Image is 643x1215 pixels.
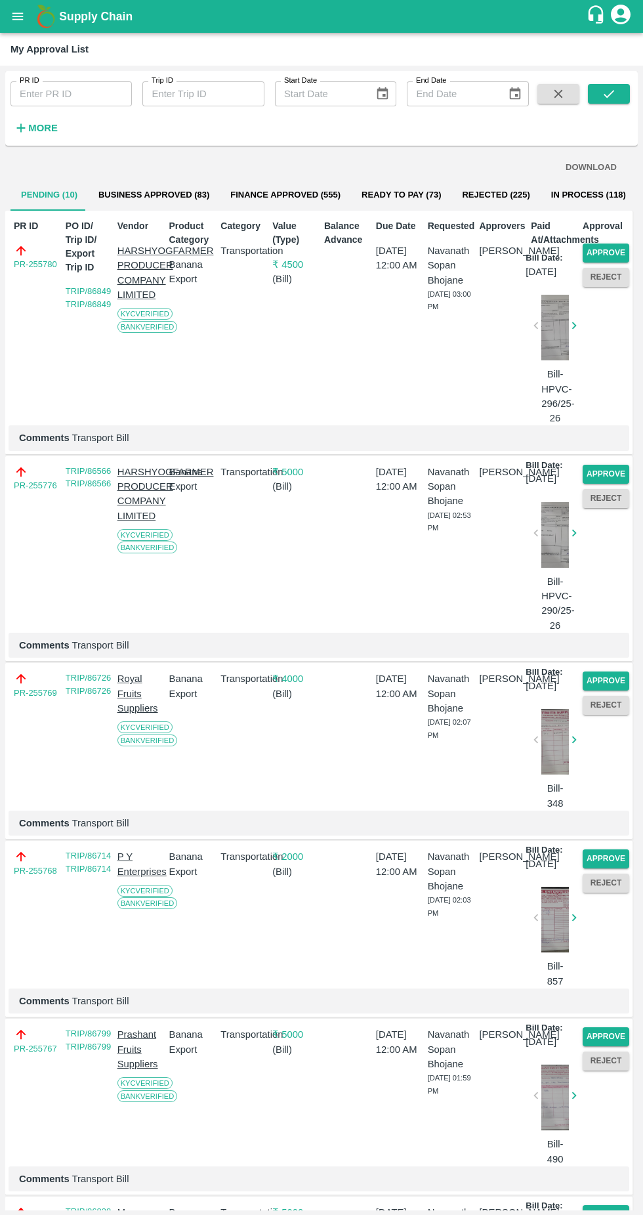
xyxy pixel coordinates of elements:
[324,219,371,247] p: Balance Advance
[526,459,562,472] p: Bill Date:
[117,1027,164,1071] p: Prashant Fruits Suppliers
[479,219,526,233] p: Approvers
[526,857,556,871] p: [DATE]
[583,1052,629,1071] button: Reject
[526,1034,556,1049] p: [DATE]
[526,1022,562,1034] p: Bill Date:
[428,219,474,233] p: Requested
[19,1174,70,1184] b: Comments
[428,290,471,311] span: [DATE] 03:00 PM
[376,465,423,494] p: [DATE] 12:00 AM
[583,465,629,484] button: Approve
[19,818,70,828] b: Comments
[272,849,319,864] p: ₹ 2000
[117,542,178,553] span: Bank Verified
[376,849,423,879] p: [DATE] 12:00 AM
[428,465,474,509] p: Navanath Sopan Bhojane
[117,721,173,733] span: KYC Verified
[541,367,569,425] p: Bill-HPVC-296/25-26
[275,81,365,106] input: Start Date
[14,219,60,233] p: PR ID
[428,1027,474,1071] p: Navanath Sopan Bhojane
[560,156,622,179] button: DOWNLOAD
[66,219,112,274] p: PO ID/ Trip ID/ Export Trip ID
[220,1027,267,1042] p: Transportation
[407,81,497,106] input: End Date
[66,1029,111,1052] a: TRIP/86799 TRIP/86799
[169,219,215,247] p: Product Category
[19,996,70,1006] b: Comments
[479,849,526,864] p: [PERSON_NAME]
[19,638,619,652] p: Transport Bill
[220,179,351,211] button: Finance Approved (555)
[583,489,629,508] button: Reject
[526,1200,562,1212] p: Bill Date:
[117,849,164,879] p: P Y Enterprises
[583,268,629,287] button: Reject
[541,781,569,811] p: Bill-348
[152,75,173,86] label: Trip ID
[19,431,619,445] p: Transport Bill
[451,179,540,211] button: Rejected (225)
[19,433,70,443] b: Comments
[428,849,474,893] p: Navanath Sopan Bhojane
[541,959,569,989] p: Bill-857
[14,687,57,700] a: PR-255769
[14,258,57,271] a: PR-255780
[583,244,629,263] button: Approve
[169,257,215,287] p: Banana Export
[117,671,164,715] p: Royal Fruits Suppliers
[3,1,33,32] button: open drawer
[117,897,178,909] span: Bank Verified
[479,465,526,479] p: [PERSON_NAME]
[526,679,556,693] p: [DATE]
[526,471,556,486] p: [DATE]
[531,219,577,247] p: Paid At/Attachments
[59,10,133,23] b: Supply Chain
[220,219,267,233] p: Category
[583,849,629,868] button: Approve
[272,219,319,247] p: Value (Type)
[284,75,317,86] label: Start Date
[19,1172,619,1186] p: Transport Bill
[19,816,619,830] p: Transport Bill
[526,844,562,857] p: Bill Date:
[66,851,111,874] a: TRIP/86714 TRIP/86714
[272,479,319,494] p: ( Bill )
[142,81,264,106] input: Enter Trip ID
[88,179,220,211] button: Business Approved (83)
[66,466,111,489] a: TRIP/86566 TRIP/86566
[609,3,633,30] div: account of current user
[14,1042,57,1055] a: PR-255767
[370,81,395,106] button: Choose date
[272,864,319,879] p: ( Bill )
[479,671,526,686] p: [PERSON_NAME]
[117,308,173,320] span: KYC Verified
[503,81,528,106] button: Choose date
[117,885,173,897] span: KYC Verified
[220,244,267,258] p: Transportation
[20,75,39,86] label: PR ID
[376,244,423,273] p: [DATE] 12:00 AM
[376,219,423,233] p: Due Date
[583,671,629,691] button: Approve
[583,696,629,715] button: Reject
[526,666,562,679] p: Bill Date:
[541,1137,569,1166] p: Bill-490
[66,286,111,309] a: TRIP/86849 TRIP/86849
[117,465,164,523] p: HARSHYOGFARMER PRODUCER COMPANY LIMITED
[272,1027,319,1042] p: ₹ 5000
[66,673,111,696] a: TRIP/86726 TRIP/86726
[526,252,562,265] p: Bill Date:
[428,718,471,739] span: [DATE] 02:07 PM
[169,671,215,701] p: Banana Export
[169,849,215,879] p: Banana Export
[117,244,164,302] p: HARSHYOGFARMER PRODUCER COMPANY LIMITED
[117,529,173,541] span: KYC Verified
[583,219,629,233] p: Approval
[479,1027,526,1042] p: [PERSON_NAME]
[10,81,132,106] input: Enter PR ID
[117,219,164,233] p: Vendor
[272,687,319,701] p: ( Bill )
[583,874,629,893] button: Reject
